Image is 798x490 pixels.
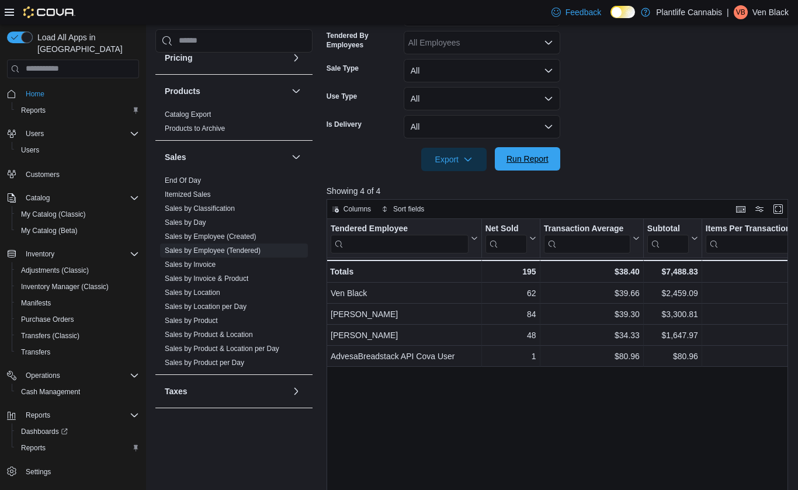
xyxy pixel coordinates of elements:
span: Catalog [26,193,50,203]
button: All [404,87,560,110]
button: Reports [21,408,55,422]
div: $38.40 [543,265,639,279]
span: Sales by Product per Day [165,358,244,367]
button: Sales [165,151,287,163]
a: End Of Day [165,176,201,185]
a: Sales by Product per Day [165,359,244,367]
a: Sales by Product & Location [165,331,253,339]
button: Manifests [12,295,144,311]
div: $39.30 [543,307,639,321]
a: Transfers (Classic) [16,329,84,343]
button: Export [421,148,487,171]
div: $80.96 [647,349,698,363]
p: Ven Black [752,5,789,19]
span: My Catalog (Classic) [21,210,86,219]
div: Totals [330,265,478,279]
span: Transfers (Classic) [16,329,139,343]
button: Taxes [289,384,303,398]
span: Users [21,127,139,141]
a: Home [21,87,49,101]
a: Sales by Employee (Created) [165,232,256,241]
span: Manifests [16,296,139,310]
button: Reports [12,440,144,456]
a: Sales by Invoice & Product [165,274,248,283]
label: Sale Type [327,64,359,73]
div: Sales [155,173,313,374]
span: Home [26,89,44,99]
button: Users [2,126,144,142]
span: My Catalog (Classic) [16,207,139,221]
div: Ven Black [734,5,748,19]
div: Net Sold [485,224,526,235]
span: Sales by Classification [165,204,235,213]
button: Customers [2,165,144,182]
button: Purchase Orders [12,311,144,328]
span: VB [736,5,745,19]
div: $34.33 [543,328,639,342]
a: Itemized Sales [165,190,211,199]
button: Operations [21,369,65,383]
span: Transfers [21,347,50,357]
span: Purchase Orders [21,315,74,324]
span: Catalog [21,191,139,205]
span: Columns [344,204,371,214]
div: [PERSON_NAME] [331,328,478,342]
span: Sales by Location per Day [165,302,247,311]
button: Keyboard shortcuts [734,202,748,216]
a: Reports [16,103,50,117]
div: AdvesaBreadstack API Cova User [331,349,478,363]
a: Dashboards [12,423,144,440]
span: Dark Mode [610,18,611,19]
div: $2,459.09 [647,286,698,300]
button: Transaction Average [543,224,639,253]
button: Transfers [12,344,144,360]
h3: Products [165,85,200,97]
button: Pricing [289,51,303,65]
button: Sort fields [377,202,429,216]
span: Sort fields [393,204,424,214]
span: Home [21,86,139,101]
span: Reports [21,106,46,115]
span: Sales by Product & Location per Day [165,344,279,353]
div: Net Sold [485,224,526,253]
div: Tendered Employee [331,224,469,235]
button: My Catalog (Beta) [12,223,144,239]
input: Dark Mode [610,6,635,18]
div: Items Per Transaction [706,224,797,253]
a: Cash Management [16,385,85,399]
span: Sales by Employee (Tendered) [165,246,261,255]
h3: Taxes [165,385,188,397]
button: Products [289,84,303,98]
a: Sales by Invoice [165,260,216,269]
div: Ven Black [331,286,478,300]
span: Users [26,129,44,138]
button: Inventory [2,246,144,262]
button: Users [12,142,144,158]
button: Catalog [2,190,144,206]
span: My Catalog (Beta) [16,224,139,238]
button: Columns [327,202,376,216]
button: Transfers (Classic) [12,328,144,344]
button: Run Report [495,147,560,171]
button: Inventory [21,247,59,261]
span: Purchase Orders [16,312,139,326]
button: Display options [752,202,766,216]
a: Settings [21,465,55,479]
a: Dashboards [16,425,72,439]
span: Customers [21,166,139,181]
p: | [727,5,729,19]
button: Catalog [21,191,54,205]
a: Sales by Product [165,317,218,325]
span: Settings [21,464,139,479]
span: Manifests [21,298,51,308]
div: Subtotal [647,224,689,253]
button: All [404,115,560,138]
a: Sales by Location [165,289,220,297]
a: Catalog Export [165,110,211,119]
span: Operations [26,371,60,380]
div: Transaction Average [543,224,630,253]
